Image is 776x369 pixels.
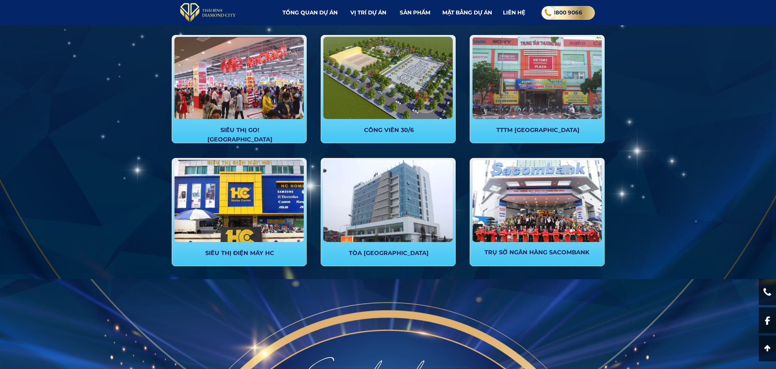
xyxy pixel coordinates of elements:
h3: TÒA [GEOGRAPHIC_DATA] [341,249,437,258]
h3: TTTM [GEOGRAPHIC_DATA] [490,126,586,135]
h3: vị trí dự án [350,8,390,17]
h3: liên hệ [503,8,534,17]
h3: TRỤ SỞ NGÂN HÀNG SACOMBANK [475,248,599,257]
h3: CÔNG VIÊN 30/6 [341,126,437,135]
h3: Tổng quan dự án [282,8,342,17]
h3: MẶT BẰNG DỰ ÁN [442,8,499,17]
a: 1800 9066 [540,5,596,20]
h3: SIÊU THỊ ĐIỆN MÁY HC [192,249,288,258]
h3: SIÊU THỊ GO! [GEOGRAPHIC_DATA] [192,126,288,144]
h3: sản phẩm [400,8,439,17]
